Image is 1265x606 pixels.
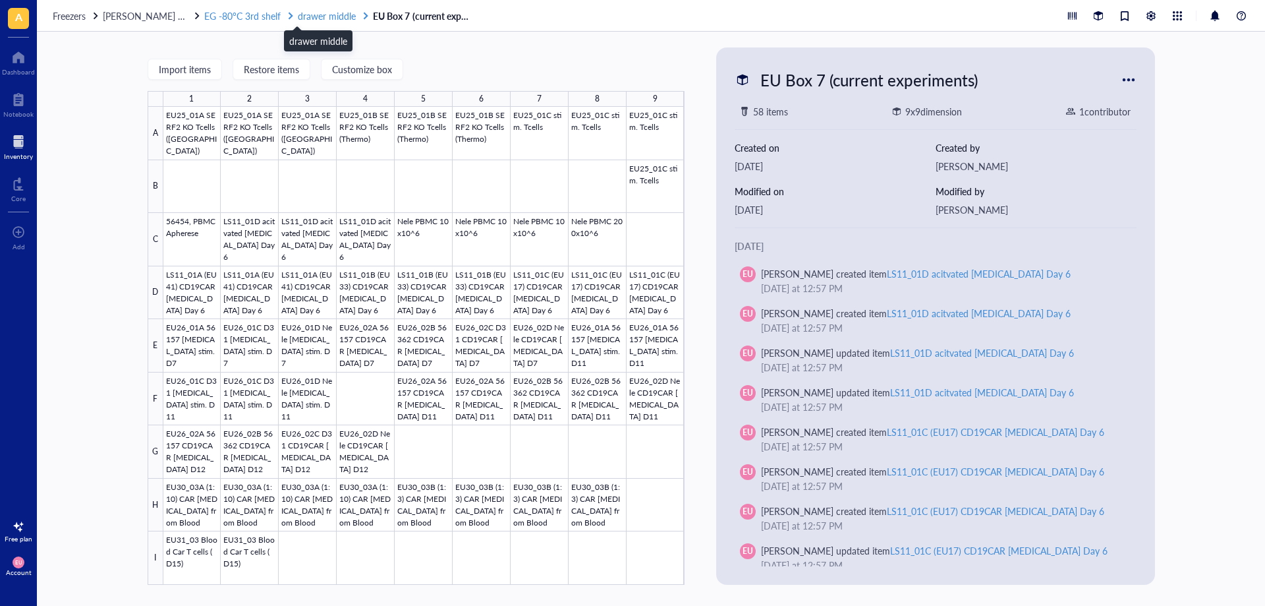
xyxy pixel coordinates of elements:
[2,47,35,76] a: Dashboard
[3,110,34,118] div: Notebook
[13,243,25,251] div: Add
[753,104,788,119] div: 58 items
[936,140,1137,155] div: Created by
[761,400,1121,414] div: [DATE] at 12:57 PM
[305,90,310,107] div: 3
[735,239,1137,253] div: [DATE]
[6,568,32,576] div: Account
[735,459,1137,499] a: EU[PERSON_NAME] created itemLS11_01C (EU17) CD19CAR [MEDICAL_DATA] Day 6[DATE] at 12:57 PM
[1079,104,1131,119] div: 1 contributor
[754,66,984,94] div: EU Box 7 (current experiments)
[890,544,1108,557] div: LS11_01C (EU17) CD19CAR [MEDICAL_DATA] Day 6
[148,213,163,266] div: C
[890,346,1074,359] div: LS11_01D acitvated [MEDICAL_DATA] Day 6
[148,319,163,373] div: E
[761,346,1075,360] div: [PERSON_NAME] updated item
[148,531,163,585] div: I
[735,261,1137,301] a: EU[PERSON_NAME] created itemLS11_01D acitvated [MEDICAL_DATA] Day 6[DATE] at 12:57 PM
[761,425,1105,439] div: [PERSON_NAME] created item
[761,281,1121,295] div: [DATE] at 12:57 PM
[53,9,86,22] span: Freezers
[244,64,299,75] span: Restore items
[15,9,22,25] span: A
[905,104,962,119] div: 9 x 9 dimension
[735,184,936,198] div: Modified on
[887,504,1104,518] div: LS11_01C (EU17) CD19CAR [MEDICAL_DATA] Day 6
[479,90,484,107] div: 6
[537,90,542,107] div: 7
[887,425,1104,439] div: LS11_01C (EU17) CD19CAR [MEDICAL_DATA] Day 6
[887,465,1104,478] div: LS11_01C (EU17) CD19CAR [MEDICAL_DATA] Day 6
[936,202,1137,217] div: [PERSON_NAME]
[332,64,392,75] span: Customize box
[761,558,1121,572] div: [DATE] at 12:57 PM
[103,9,206,22] span: [PERSON_NAME] freezer
[890,386,1074,399] div: LS11_01D acitvated [MEDICAL_DATA] Day 6
[743,466,753,478] span: EU
[761,439,1121,454] div: [DATE] at 12:57 PM
[653,90,658,107] div: 9
[735,380,1137,419] a: EU[PERSON_NAME] updated itemLS11_01D acitvated [MEDICAL_DATA] Day 6[DATE] at 12:57 PM
[887,267,1071,280] div: LS11_01D acitvated [MEDICAL_DATA] Day 6
[761,360,1121,375] div: [DATE] at 12:57 PM
[247,90,252,107] div: 2
[735,159,936,173] div: [DATE]
[735,202,936,217] div: [DATE]
[103,10,202,22] a: [PERSON_NAME] freezer
[373,10,472,22] a: EU Box 7 (current experiments)
[743,545,753,557] span: EU
[743,348,753,359] span: EU
[148,425,163,479] div: G
[4,131,33,160] a: Inventory
[743,427,753,439] span: EU
[289,34,347,48] div: drawer middle
[887,307,1071,320] div: LS11_01D acitvated [MEDICAL_DATA] Day 6
[936,159,1137,173] div: [PERSON_NAME]
[595,90,600,107] div: 8
[11,173,26,202] a: Core
[743,268,753,280] span: EU
[735,499,1137,538] a: EU[PERSON_NAME] created itemLS11_01C (EU17) CD19CAR [MEDICAL_DATA] Day 6[DATE] at 12:57 PM
[761,504,1105,518] div: [PERSON_NAME] created item
[363,90,368,107] div: 4
[4,152,33,160] div: Inventory
[761,543,1108,558] div: [PERSON_NAME] updated item
[761,306,1071,320] div: [PERSON_NAME] created item
[159,64,211,75] span: Import items
[11,195,26,202] div: Core
[743,506,753,518] span: EU
[204,10,370,22] a: EG -80°C 3rd shelfdrawer middle
[148,479,163,532] div: H
[743,308,753,320] span: EU
[148,59,222,80] button: Import items
[735,140,936,155] div: Created on
[298,9,356,22] span: drawer middle
[761,479,1121,493] div: [DATE] at 12:57 PM
[936,184,1137,198] div: Modified by
[53,10,100,22] a: Freezers
[148,373,163,426] div: F
[3,89,34,118] a: Notebook
[2,68,35,76] div: Dashboard
[233,59,310,80] button: Restore items
[321,59,403,80] button: Customize box
[761,385,1075,400] div: [PERSON_NAME] updated item
[735,340,1137,380] a: EU[PERSON_NAME] updated itemLS11_01D acitvated [MEDICAL_DATA] Day 6[DATE] at 12:57 PM
[735,301,1137,340] a: EU[PERSON_NAME] created itemLS11_01D acitvated [MEDICAL_DATA] Day 6[DATE] at 12:57 PM
[5,535,32,543] div: Free plan
[189,90,194,107] div: 1
[761,464,1105,479] div: [PERSON_NAME] created item
[148,107,163,160] div: A
[761,320,1121,335] div: [DATE] at 12:57 PM
[15,559,22,565] span: EU
[761,518,1121,533] div: [DATE] at 12:57 PM
[421,90,426,107] div: 5
[148,266,163,320] div: D
[735,419,1137,459] a: EU[PERSON_NAME] created itemLS11_01C (EU17) CD19CAR [MEDICAL_DATA] Day 6[DATE] at 12:57 PM
[735,538,1137,578] a: EU[PERSON_NAME] updated itemLS11_01C (EU17) CD19CAR [MEDICAL_DATA] Day 6[DATE] at 12:57 PM
[761,266,1071,281] div: [PERSON_NAME] created item
[204,9,281,22] span: EG -80°C 3rd shelf
[148,160,163,214] div: B
[743,387,753,399] span: EU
